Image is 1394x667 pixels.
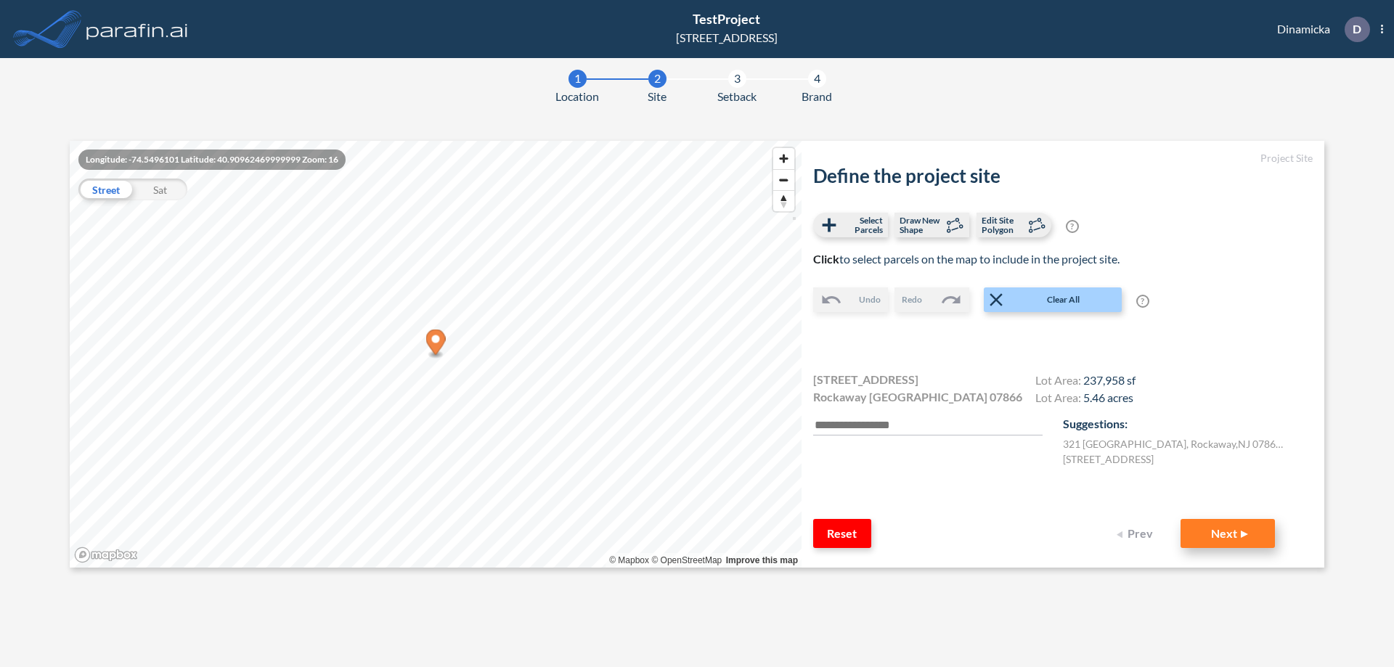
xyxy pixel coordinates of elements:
h2: Define the project site [813,165,1313,187]
div: Dinamicka [1255,17,1383,42]
h5: Project Site [813,152,1313,165]
span: Location [555,88,599,105]
button: Undo [813,287,888,312]
b: Click [813,252,839,266]
div: 2 [648,70,667,88]
button: Reset bearing to north [773,190,794,211]
span: Clear All [1007,293,1120,306]
span: Edit Site Polygon [982,216,1024,234]
button: Next [1181,519,1275,548]
button: Prev [1108,519,1166,548]
div: Longitude: -74.5496101 Latitude: 40.90962469999999 Zoom: 16 [78,150,346,170]
button: Clear All [984,287,1122,312]
span: Zoom out [773,170,794,190]
label: 321 [GEOGRAPHIC_DATA] , Rockaway , NJ 07866 , US [1063,436,1288,451]
a: OpenStreetMap [651,555,722,565]
span: Setback [717,88,757,105]
span: Rockaway [GEOGRAPHIC_DATA] 07866 [813,388,1022,406]
a: Mapbox [609,555,649,565]
button: Reset [813,519,871,548]
span: Reset bearing to north [773,191,794,211]
span: Brand [802,88,832,105]
span: Draw New Shape [900,216,942,234]
span: Select Parcels [840,216,883,234]
div: 4 [808,70,826,88]
span: Site [648,88,667,105]
span: [STREET_ADDRESS] [813,371,918,388]
span: Undo [859,293,881,306]
a: Improve this map [726,555,798,565]
label: [STREET_ADDRESS] [1063,451,1154,467]
span: to select parcels on the map to include in the project site. [813,252,1120,266]
button: Zoom in [773,148,794,169]
button: Zoom out [773,169,794,190]
canvas: Map [70,141,802,568]
div: 1 [568,70,587,88]
a: Mapbox homepage [74,547,138,563]
div: [STREET_ADDRESS] [676,29,778,46]
span: Redo [902,293,922,306]
span: 237,958 sf [1083,373,1136,387]
h4: Lot Area: [1035,373,1136,390]
p: D [1353,22,1361,36]
p: Suggestions: [1063,415,1313,433]
span: ? [1066,220,1079,233]
h4: Lot Area: [1035,390,1136,408]
div: 3 [728,70,746,88]
span: ? [1136,295,1149,308]
div: Sat [133,179,187,200]
span: TestProject [693,11,760,27]
div: Map marker [426,330,446,359]
span: 5.46 acres [1083,390,1133,404]
button: Redo [894,287,969,312]
img: logo [83,15,191,44]
div: Street [78,179,133,200]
